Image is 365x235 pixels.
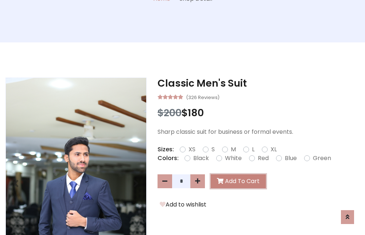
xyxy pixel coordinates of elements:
[231,145,236,154] label: M
[189,145,195,154] label: XS
[158,200,209,209] button: Add to wishlist
[285,154,297,163] label: Blue
[158,107,360,119] h3: $
[158,145,174,154] p: Sizes:
[225,154,242,163] label: White
[271,145,277,154] label: XL
[158,77,360,89] h3: Classic Men's Suit
[188,106,204,120] span: 180
[258,154,269,163] label: Red
[193,154,209,163] label: Black
[186,92,220,101] small: (326 Reviews)
[158,106,182,120] span: $200
[158,154,179,163] p: Colors:
[211,174,266,188] button: Add To Cart
[158,128,360,136] p: Sharp classic suit for business or formal events.
[211,145,215,154] label: S
[252,145,255,154] label: L
[313,154,331,163] label: Green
